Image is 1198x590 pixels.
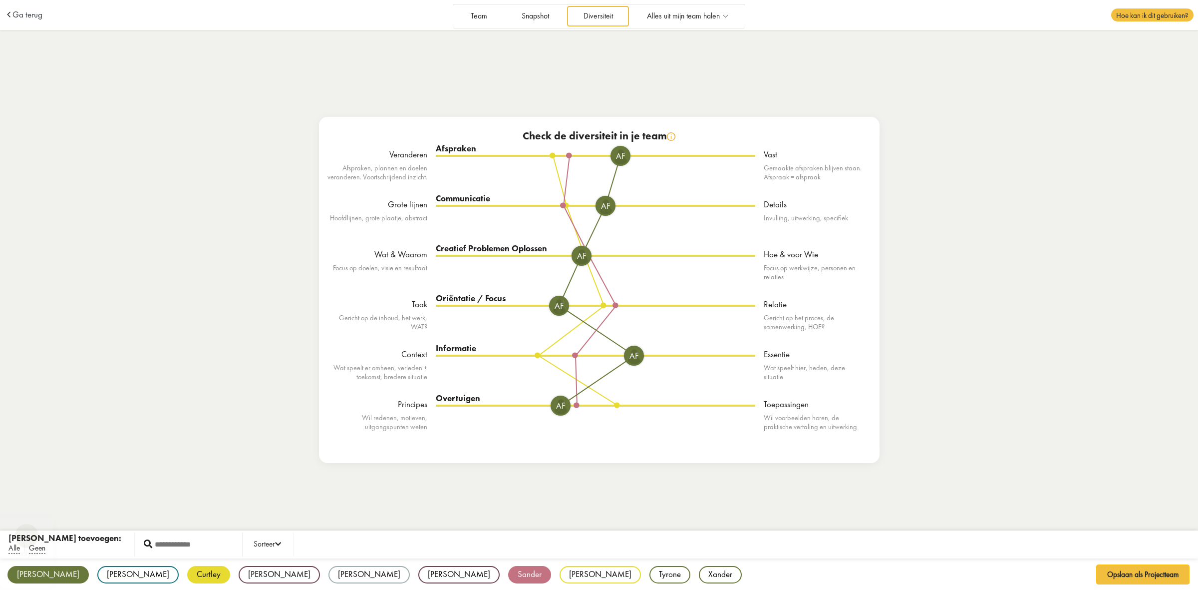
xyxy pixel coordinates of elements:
[436,243,755,255] div: Creatief Problemen Oplossen
[436,393,755,405] div: Overtuigen
[764,149,864,161] div: Vast
[7,566,89,584] div: [PERSON_NAME]
[560,566,641,584] div: [PERSON_NAME]
[327,313,427,332] div: Gericht op de inhoud, het werk, WAT?
[667,132,675,141] img: info.svg
[764,263,864,282] div: Focus op werkwijze, personen en relaties
[436,143,755,155] div: Afspraken
[764,363,864,382] div: Wat speelt hier, heden, deze situatie
[97,566,179,584] div: [PERSON_NAME]
[327,413,427,432] div: Wil redenen, motieven, uitgangspunten weten
[764,399,864,411] div: Toepassingen
[239,566,320,584] div: [PERSON_NAME]
[764,299,864,311] div: Relatie
[649,566,690,584] div: Tyrone
[327,299,427,311] div: Taak
[505,6,565,26] a: Snapshot
[327,199,427,211] div: Grote lijnen
[647,12,720,20] span: Alles uit mijn team halen
[327,399,427,411] div: Principes
[764,249,864,261] div: Hoe & voor Wie
[327,213,427,223] div: Hoofdlijnen, grote plaatje, abstract
[8,533,121,545] div: [PERSON_NAME] toevoegen:
[764,199,864,211] div: Details
[327,349,427,361] div: Context
[1096,565,1190,585] button: Opslaan als Projectteam
[327,249,427,261] div: Wat & Waarom
[699,566,742,584] div: Xander
[764,313,864,332] div: Gericht op het proces, de samenwerking, HOE?
[327,129,871,142] div: Check de diversiteit in je team
[764,163,864,182] div: Gemaakte afspraken blijven staan. Afspraak = afspraak
[15,532,39,540] span: AF
[12,10,42,19] a: Ga terug
[764,213,864,223] div: Invulling, uitwerking, specifiek
[5,550,48,558] div: analyser
[455,6,504,26] a: Team
[436,293,755,305] div: Oriëntatie / Focus
[327,149,427,161] div: Veranderen
[764,349,864,361] div: Essentie
[436,193,755,205] div: Communicatie
[327,263,427,273] div: Focus op doelen, visie en resultaat
[327,363,427,382] div: Wat speelt er omheen, verleden + toekomst, bredere situatie
[436,343,755,355] div: Informatie
[327,163,427,182] div: Afspraken, plannen en doelen veranderen. Voortschrijdend inzicht.
[567,6,629,26] a: Diversiteit
[187,566,230,584] div: Curtley
[764,413,864,432] div: Wil voorbeelden horen, de praktische vertaling en uitwerking
[631,6,744,26] a: Alles uit mijn team halen
[508,566,551,584] div: Sander
[418,566,500,584] div: [PERSON_NAME]
[328,566,410,584] div: [PERSON_NAME]
[254,539,281,551] div: Sorteer
[1111,8,1193,21] span: Hoe kan ik dit gebruiken?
